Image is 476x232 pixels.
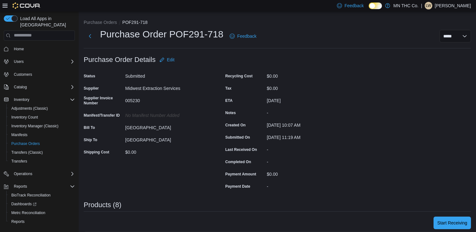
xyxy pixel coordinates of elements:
[267,71,351,79] div: $0.00
[344,3,364,9] span: Feedback
[267,132,351,140] div: [DATE] 11:19 AM
[1,57,77,66] button: Users
[11,132,27,137] span: Manifests
[435,2,471,9] p: [PERSON_NAME]
[9,105,75,112] span: Adjustments (Classic)
[6,139,77,148] button: Purchase Orders
[1,95,77,104] button: Inventory
[84,201,121,209] h3: Products (8)
[6,208,77,217] button: Metrc Reconciliation
[267,145,351,152] div: -
[267,96,351,103] div: [DATE]
[9,149,45,156] a: Transfers (Classic)
[225,159,251,164] label: Completed On
[11,124,59,129] span: Inventory Manager (Classic)
[9,131,30,139] a: Manifests
[267,120,351,128] div: [DATE] 10:07 AM
[14,184,27,189] span: Reports
[11,70,75,78] span: Customers
[369,3,382,9] input: Dark Mode
[125,147,210,155] div: $0.00
[84,74,95,79] label: Status
[6,104,77,113] button: Adjustments (Classic)
[11,96,75,103] span: Inventory
[6,113,77,122] button: Inventory Count
[6,148,77,157] button: Transfers (Classic)
[9,209,75,217] span: Metrc Reconciliation
[13,3,41,9] img: Cova
[100,28,223,41] h1: Purchase Order POF291-718
[11,58,26,65] button: Users
[11,115,38,120] span: Inventory Count
[84,19,471,27] nav: An example of EuiBreadcrumbs
[11,193,51,198] span: BioTrack Reconciliation
[11,45,26,53] a: Home
[9,191,75,199] span: BioTrack Reconciliation
[225,98,232,103] label: ETA
[225,172,256,177] label: Payment Amount
[434,217,471,229] button: Start Receiving
[225,135,250,140] label: Submitted On
[84,56,156,64] h3: Purchase Order Details
[9,113,41,121] a: Inventory Count
[11,170,75,178] span: Operations
[9,218,27,225] a: Reports
[9,149,75,156] span: Transfers (Classic)
[11,83,75,91] span: Catalog
[225,123,246,128] label: Created On
[6,217,77,226] button: Reports
[84,20,117,25] button: Purchase Orders
[11,71,35,78] a: Customers
[9,191,53,199] a: BioTrack Reconciliation
[237,33,256,39] span: Feedback
[9,122,61,130] a: Inventory Manager (Classic)
[9,131,75,139] span: Manifests
[267,83,351,91] div: $0.00
[84,86,99,91] label: Supplier
[125,96,210,103] div: 005230
[14,59,24,64] span: Users
[125,123,210,130] div: [GEOGRAPHIC_DATA]
[6,130,77,139] button: Manifests
[9,113,75,121] span: Inventory Count
[6,122,77,130] button: Inventory Manager (Classic)
[125,71,210,79] div: Submitted
[18,15,75,28] span: Load All Apps in [GEOGRAPHIC_DATA]
[11,141,40,146] span: Purchase Orders
[6,200,77,208] a: Dashboards
[9,140,42,147] a: Purchase Orders
[84,137,97,142] label: Ship To
[84,150,109,155] label: Shipping Cost
[227,30,259,42] a: Feedback
[267,181,351,189] div: -
[11,170,35,178] button: Operations
[9,200,39,208] a: Dashboards
[84,96,123,106] label: Supplier Invoice Number
[9,140,75,147] span: Purchase Orders
[425,2,432,9] div: Leah Williamette
[267,157,351,164] div: -
[6,157,77,166] button: Transfers
[11,210,45,215] span: Metrc Reconciliation
[157,53,177,66] button: Edit
[225,147,257,152] label: Last Received On
[14,72,32,77] span: Customers
[125,83,210,91] div: Midwest Extraction Services
[84,113,120,118] label: Manifest/Transfer ID
[437,220,467,226] span: Start Receiving
[9,200,75,208] span: Dashboards
[9,122,75,130] span: Inventory Manager (Classic)
[11,150,43,155] span: Transfers (Classic)
[167,57,175,63] span: Edit
[84,125,95,130] label: Bill To
[267,169,351,177] div: $0.00
[1,70,77,79] button: Customers
[421,2,422,9] p: |
[11,159,27,164] span: Transfers
[225,74,253,79] label: Recycling Cost
[1,182,77,191] button: Reports
[11,83,29,91] button: Catalog
[225,86,232,91] label: Tax
[6,191,77,200] button: BioTrack Reconciliation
